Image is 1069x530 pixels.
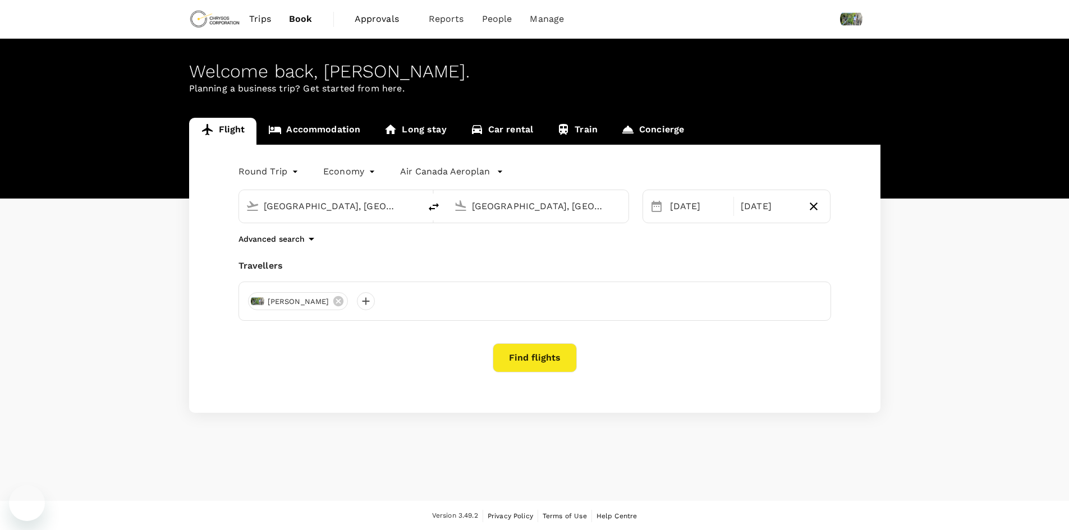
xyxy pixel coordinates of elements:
p: Advanced search [238,233,305,245]
img: Chrysos Corporation [189,7,241,31]
a: Concierge [609,118,696,145]
div: Round Trip [238,163,301,181]
span: Book [289,12,313,26]
span: Help Centre [597,512,637,520]
a: Terms of Use [543,510,587,522]
button: Open [412,205,415,207]
div: [DATE] [666,195,731,218]
span: [PERSON_NAME] [261,296,336,307]
iframe: Button to launch messaging window [9,485,45,521]
button: Find flights [493,343,577,372]
span: Version 3.49.2 [432,510,478,522]
span: Reports [429,12,464,26]
span: Privacy Policy [488,512,533,520]
p: Planning a business trip? Get started from here. [189,82,880,95]
button: Advanced search [238,232,318,246]
span: Manage [530,12,564,26]
button: delete [420,193,447,220]
span: Trips [249,12,271,26]
input: Going to [472,197,605,215]
button: Open [621,205,623,207]
div: Welcome back , [PERSON_NAME] . [189,61,880,82]
a: Flight [189,118,257,145]
button: Air Canada Aeroplan [400,165,503,178]
img: avatar-66afbb01bcfb7.jpeg [251,294,264,308]
a: Help Centre [597,510,637,522]
span: People [482,12,512,26]
a: Accommodation [256,118,372,145]
a: Long stay [372,118,458,145]
div: [DATE] [736,195,802,218]
div: Economy [323,163,378,181]
span: Approvals [355,12,411,26]
div: Travellers [238,259,831,273]
p: Air Canada Aeroplan [400,165,490,178]
span: Terms of Use [543,512,587,520]
div: [PERSON_NAME] [248,292,348,310]
input: Depart from [264,197,397,215]
a: Train [545,118,609,145]
img: Darshankumar Patel [840,8,862,30]
a: Car rental [458,118,545,145]
a: Privacy Policy [488,510,533,522]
